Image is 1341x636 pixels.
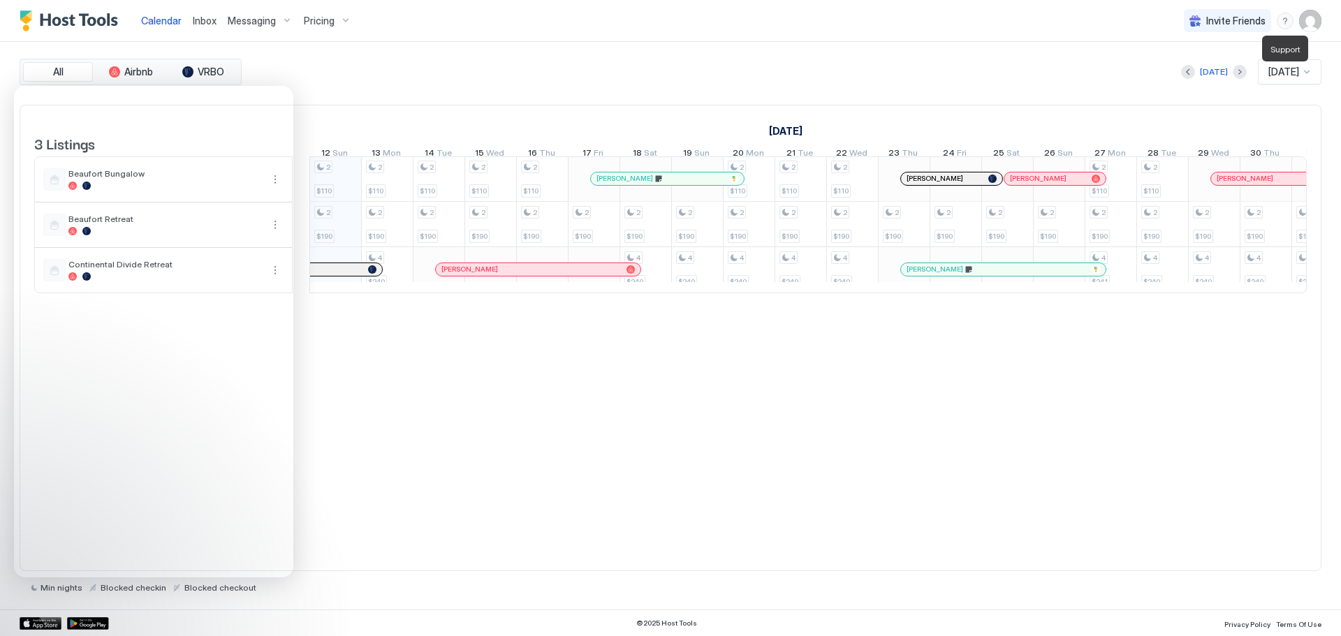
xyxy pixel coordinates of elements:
[730,232,746,241] span: $190
[304,15,335,27] span: Pricing
[1108,147,1126,162] span: Mon
[481,163,485,172] span: 2
[20,617,61,630] div: App Store
[943,147,955,162] span: 24
[626,232,643,241] span: $190
[193,15,217,27] span: Inbox
[765,121,806,141] a: October 1, 2025
[1277,13,1294,29] div: menu
[1194,145,1233,165] a: October 29, 2025
[1247,145,1283,165] a: October 30, 2025
[644,147,657,162] span: Sat
[636,253,640,262] span: 4
[746,147,764,162] span: Mon
[20,10,124,31] div: Host Tools Logo
[729,145,768,165] a: October 20, 2025
[636,619,697,628] span: © 2025 Host Tools
[1268,66,1299,78] span: [DATE]
[688,253,692,262] span: 4
[1006,147,1020,162] span: Sat
[481,208,485,217] span: 2
[998,208,1002,217] span: 2
[836,147,847,162] span: 22
[907,174,963,183] span: [PERSON_NAME]
[1198,64,1230,80] button: [DATE]
[678,232,694,241] span: $190
[885,145,921,165] a: October 23, 2025
[471,186,487,195] span: $110
[1153,253,1157,262] span: 4
[525,145,559,165] a: October 16, 2025
[441,265,498,274] span: [PERSON_NAME]
[1224,620,1270,628] span: Privacy Policy
[740,253,744,262] span: 4
[368,277,385,286] span: $240
[1205,253,1209,262] span: 4
[420,186,435,195] span: $110
[596,174,653,183] span: [PERSON_NAME]
[833,232,849,241] span: $190
[791,163,796,172] span: 2
[1217,174,1273,183] span: [PERSON_NAME]
[1057,147,1073,162] span: Sun
[730,186,745,195] span: $110
[594,147,603,162] span: Fri
[633,147,642,162] span: 18
[372,147,381,162] span: 13
[378,253,382,262] span: 4
[321,147,330,162] span: 12
[1247,277,1263,286] span: $240
[1092,232,1108,241] span: $190
[1041,145,1076,165] a: October 26, 2025
[740,208,744,217] span: 2
[378,208,382,217] span: 2
[730,277,747,286] span: $240
[53,66,64,78] span: All
[629,145,661,165] a: October 18, 2025
[1153,163,1157,172] span: 2
[316,232,332,241] span: $190
[1153,208,1157,217] span: 2
[1276,616,1321,630] a: Terms Of Use
[907,265,963,274] span: [PERSON_NAME]
[368,186,383,195] span: $110
[1233,65,1247,79] button: Next month
[636,208,640,217] span: 2
[523,232,539,241] span: $190
[833,145,871,165] a: October 22, 2025
[990,145,1023,165] a: October 25, 2025
[1211,147,1229,162] span: Wed
[1094,147,1106,162] span: 27
[1224,616,1270,630] a: Privacy Policy
[1091,145,1129,165] a: October 27, 2025
[683,147,692,162] span: 19
[791,208,796,217] span: 2
[946,208,951,217] span: 2
[193,13,217,28] a: Inbox
[1263,147,1280,162] span: Thu
[1092,186,1107,195] span: $110
[688,208,692,217] span: 2
[14,589,47,622] iframe: Intercom live chat
[1144,145,1180,165] a: October 28, 2025
[885,232,901,241] span: $190
[332,147,348,162] span: Sun
[14,86,293,577] iframe: Intercom live chat
[782,232,798,241] span: $190
[1161,147,1176,162] span: Tue
[843,163,847,172] span: 2
[326,163,330,172] span: 2
[20,59,242,85] div: tab-group
[579,145,607,165] a: October 17, 2025
[1181,65,1195,79] button: Previous month
[1143,232,1159,241] span: $190
[316,186,332,195] span: $110
[383,147,401,162] span: Mon
[326,208,330,217] span: 2
[23,62,93,82] button: All
[378,163,382,172] span: 2
[740,163,744,172] span: 2
[1044,147,1055,162] span: 26
[694,147,710,162] span: Sun
[957,147,967,162] span: Fri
